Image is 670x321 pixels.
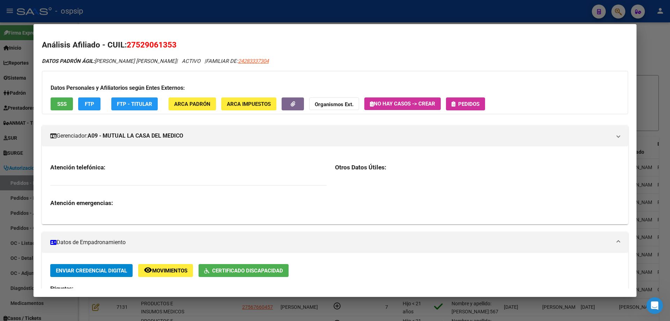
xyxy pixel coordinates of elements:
[42,146,628,224] div: Gerenciador:A09 - MUTUAL LA CASA DEL MEDICO
[127,40,177,49] span: 27529061353
[315,101,353,108] strong: Organismos Ext.
[50,264,133,277] button: Enviar Credencial Digital
[42,58,269,64] i: | ACTIVO |
[42,58,95,64] strong: DATOS PADRÓN ÁGIL:
[335,163,620,171] h3: Otros Datos Útiles:
[51,84,619,92] h3: Datos Personales y Afiliatorios según Entes Externos:
[370,101,435,107] span: No hay casos -> Crear
[238,58,269,64] span: 24283337304
[50,163,327,171] h3: Atención telefónica:
[56,268,127,274] span: Enviar Credencial Digital
[227,101,271,107] span: ARCA Impuestos
[152,268,187,274] span: Movimientos
[446,97,485,110] button: Pedidos
[42,232,628,253] mat-expansion-panel-header: Datos de Empadronamiento
[57,101,67,107] span: SSS
[221,97,276,110] button: ARCA Impuestos
[85,101,94,107] span: FTP
[50,132,611,140] mat-panel-title: Gerenciador:
[51,97,73,110] button: SSS
[174,101,210,107] span: ARCA Padrón
[42,125,628,146] mat-expansion-panel-header: Gerenciador:A09 - MUTUAL LA CASA DEL MEDICO
[364,97,441,110] button: No hay casos -> Crear
[50,199,327,207] h3: Atención emergencias:
[646,297,663,314] iframe: Intercom live chat
[78,97,100,110] button: FTP
[206,58,269,64] span: FAMILIAR DE:
[199,264,289,277] button: Certificado Discapacidad
[50,285,73,292] strong: Etiquetas:
[138,264,193,277] button: Movimientos
[144,266,152,274] mat-icon: remove_red_eye
[111,97,158,110] button: FTP - Titular
[458,101,479,107] span: Pedidos
[42,39,628,51] h2: Análisis Afiliado - CUIL:
[88,132,183,140] strong: A09 - MUTUAL LA CASA DEL MEDICO
[117,101,152,107] span: FTP - Titular
[309,97,359,110] button: Organismos Ext.
[212,268,283,274] span: Certificado Discapacidad
[42,58,176,64] span: [PERSON_NAME] [PERSON_NAME]
[50,238,611,247] mat-panel-title: Datos de Empadronamiento
[169,97,216,110] button: ARCA Padrón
